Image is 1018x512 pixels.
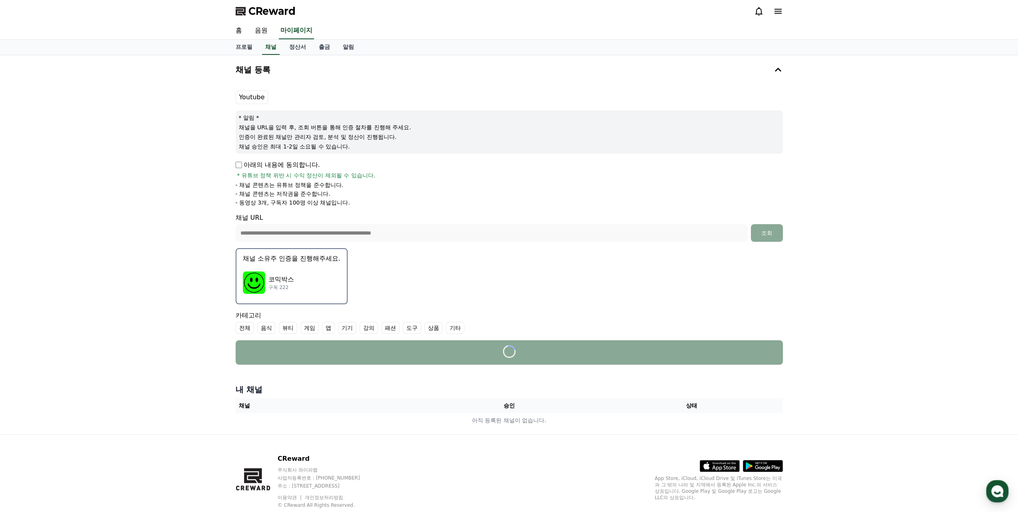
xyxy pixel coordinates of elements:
[236,311,783,334] div: 카테고리
[243,254,340,263] p: 채널 소유주 인증을 진행해주세요.
[232,58,786,81] button: 채널 등록
[236,213,783,242] div: 채널 URL
[53,254,103,274] a: 대화
[239,143,780,151] p: 채널 승인은 최대 1-2일 소요될 수 있습니다.
[124,266,133,272] span: 설정
[239,133,780,141] p: 인증이 완료된 채널만 관리자 검토, 분석 및 정산이 진행됩니다.
[279,22,314,39] a: 마이페이지
[754,229,780,237] div: 조회
[236,5,296,18] a: CReward
[236,181,344,189] p: - 채널 콘텐츠는 유튜브 정책을 준수합니다.
[239,123,780,131] p: 채널을 URL을 입력 후, 조회 버튼을 통해 인증 절차를 진행해 주세요.
[268,275,294,284] p: 코믹박스
[278,495,303,500] a: 이용약관
[73,266,83,273] span: 대화
[236,190,330,198] p: - 채널 콘텐츠는 저작권을 준수합니다.
[229,22,248,39] a: 홈
[243,271,265,294] img: 코믹박스
[446,322,464,334] label: 기타
[403,322,421,334] label: 도구
[305,495,343,500] a: 개인정보처리방침
[278,502,375,508] p: © CReward All Rights Reserved.
[236,322,254,334] label: 전체
[418,398,600,413] th: 승인
[103,254,154,274] a: 설정
[236,199,350,207] p: - 동영상 3개, 구독자 100명 이상 채널입니다.
[236,398,418,413] th: 채널
[257,322,276,334] label: 음식
[248,22,274,39] a: 음원
[229,40,259,55] a: 프로필
[278,467,375,473] p: 주식회사 와이피랩
[322,322,335,334] label: 앱
[312,40,336,55] a: 출금
[248,5,296,18] span: CReward
[262,40,280,55] a: 채널
[338,322,356,334] label: 기기
[237,171,376,179] span: * 유튜브 정책 위반 시 수익 정산이 제외될 수 있습니다.
[236,248,348,304] button: 채널 소유주 인증을 진행해주세요. 코믹박스 코믹박스 구독 222
[336,40,360,55] a: 알림
[236,160,320,170] p: 아래의 내용에 동의합니다.
[600,398,782,413] th: 상태
[278,454,375,464] p: CReward
[236,384,783,395] h4: 내 채널
[236,90,268,104] label: Youtube
[236,413,783,428] td: 아직 등록된 채널이 없습니다.
[279,322,297,334] label: 뷰티
[2,254,53,274] a: 홈
[300,322,319,334] label: 게임
[236,65,270,74] h4: 채널 등록
[751,224,783,242] button: 조회
[655,475,783,501] p: App Store, iCloud, iCloud Drive 및 iTunes Store는 미국과 그 밖의 나라 및 지역에서 등록된 Apple Inc.의 서비스 상표입니다. Goo...
[381,322,400,334] label: 패션
[283,40,312,55] a: 정산서
[278,475,375,481] p: 사업자등록번호 : [PHONE_NUMBER]
[424,322,443,334] label: 상품
[278,483,375,489] p: 주소 : [STREET_ADDRESS]
[268,284,294,291] p: 구독 222
[360,322,378,334] label: 강의
[25,266,30,272] span: 홈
